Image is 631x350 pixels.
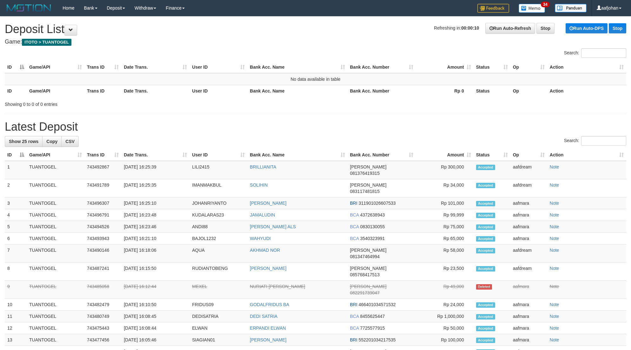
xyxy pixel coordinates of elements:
td: [DATE] 16:18:06 [121,244,189,263]
a: Note [550,266,559,271]
a: Note [550,164,559,169]
th: Action [547,85,626,97]
span: [PERSON_NAME] [350,164,387,169]
span: Accepted [476,266,495,271]
td: [DATE] 16:10:50 [121,299,189,311]
td: 743477456 [84,334,121,346]
th: Game/API: activate to sort column ascending [27,61,84,73]
th: Rp 0 [416,85,474,97]
th: Game/API: activate to sort column ascending [27,149,84,161]
strong: 00:00:10 [461,25,479,31]
span: Accepted [476,302,495,308]
a: Note [550,248,559,253]
a: Run Auto-DPS [566,23,608,33]
td: RUDIANTOBENG [189,263,247,281]
td: 743496791 [84,209,121,221]
td: 8 [5,263,27,281]
span: [PERSON_NAME] [350,182,387,188]
td: Rp 58,000 [416,244,474,263]
td: TUANTOGEL [27,299,84,311]
td: [DATE] 16:23:46 [121,221,189,233]
a: [PERSON_NAME] ALS [250,224,296,229]
td: [DATE] 16:15:50 [121,263,189,281]
th: User ID: activate to sort column ascending [189,61,247,73]
td: Rp 99,999 [416,209,474,221]
td: aafmara [510,197,547,209]
td: TUANTOGEL [27,281,84,299]
a: Note [550,284,559,289]
a: Note [550,337,559,342]
td: aafmara [510,281,547,299]
td: [DATE] 16:08:44 [121,322,189,334]
td: aafmara [510,209,547,221]
span: BCA [350,314,359,319]
td: Rp 65,000 [416,233,474,244]
a: Show 25 rows [5,136,43,147]
td: 2 [5,179,27,197]
td: No data available in table [5,73,626,85]
input: Search: [581,136,626,146]
span: BCA [350,326,359,331]
span: Accepted [476,248,495,253]
td: 5 [5,221,27,233]
th: Status: activate to sort column ascending [474,149,510,161]
a: JAMALUDIN [250,212,275,217]
th: Date Trans.: activate to sort column ascending [121,61,189,73]
th: Action: activate to sort column ascending [547,149,626,161]
th: Date Trans.: activate to sort column ascending [121,149,189,161]
th: Action: activate to sort column ascending [547,61,626,73]
span: Copy 4372638943 to clipboard [360,212,385,217]
a: Note [550,201,559,206]
a: NURIATI [PERSON_NAME] [250,284,305,289]
th: Trans ID: activate to sort column ascending [84,149,121,161]
span: [PERSON_NAME] [350,266,387,271]
span: Accepted [476,183,495,188]
span: Copy 7725577915 to clipboard [360,326,385,331]
a: [PERSON_NAME] [250,337,286,342]
td: Rp 49,000 [416,281,474,299]
a: Note [550,314,559,319]
td: aafmara [510,322,547,334]
span: Accepted [476,213,495,218]
span: Refreshing in: [434,25,479,31]
td: 9 [5,281,27,299]
span: Accepted [476,326,495,331]
td: Rp 1,000,000 [416,311,474,322]
td: 743494526 [84,221,121,233]
th: Bank Acc. Number: activate to sort column ascending [348,149,416,161]
td: aafdream [510,263,547,281]
span: CSV [65,139,75,144]
h1: Deposit List [5,23,626,36]
span: Copy 082291739047 to clipboard [350,290,380,295]
td: JOHANRIYANTO [189,197,247,209]
th: Status [474,85,510,97]
td: Rp 100,000 [416,334,474,346]
th: ID: activate to sort column descending [5,61,27,73]
td: 743487241 [84,263,121,281]
td: 11 [5,311,27,322]
td: 743491789 [84,179,121,197]
th: User ID [189,85,247,97]
td: MEXEL [189,281,247,299]
span: BRI [350,201,357,206]
span: Copy [46,139,57,144]
td: [DATE] 16:25:39 [121,161,189,179]
span: Copy 8455625447 to clipboard [360,314,385,319]
td: aafmara [510,221,547,233]
span: Copy 3540323991 to clipboard [360,236,385,241]
a: Run Auto-Refresh [485,23,535,34]
span: [PERSON_NAME] [350,248,387,253]
a: Note [550,212,559,217]
span: Accepted [476,201,495,206]
th: Date Trans. [121,85,189,97]
h4: Game: [5,39,626,45]
img: Button%20Memo.svg [519,4,545,13]
a: Copy [42,136,62,147]
td: [DATE] 16:25:35 [121,179,189,197]
td: 13 [5,334,27,346]
td: TUANTOGEL [27,311,84,322]
a: Note [550,182,559,188]
td: 743482479 [84,299,121,311]
a: ERPANDI ELWAN [250,326,286,331]
td: TUANTOGEL [27,244,84,263]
